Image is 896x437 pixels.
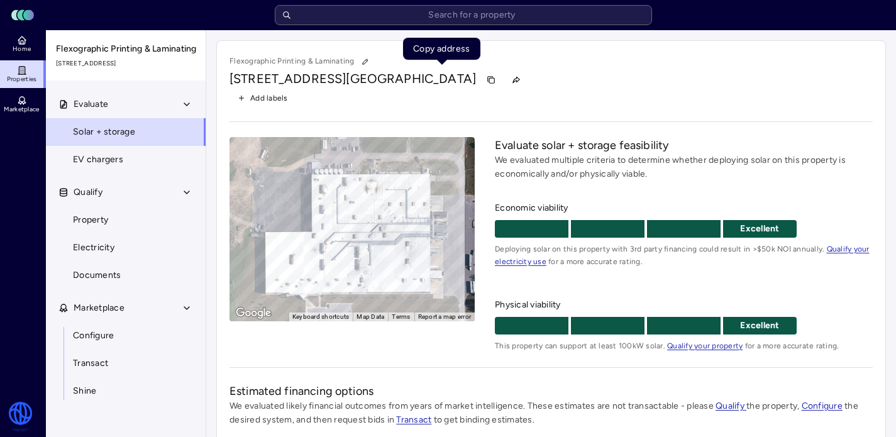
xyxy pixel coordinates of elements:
a: Configure [802,401,843,411]
button: Evaluate [46,91,207,118]
button: Map Data [357,313,384,321]
button: Marketplace [46,294,207,322]
p: Excellent [723,319,797,333]
a: Property [45,206,206,234]
a: Documents [45,262,206,289]
h2: Evaluate solar + storage feasibility [495,137,873,153]
span: Deploying solar on this property with 3rd party financing could result in >$50k NOI annually. for... [495,243,873,268]
a: Qualify [716,401,746,411]
input: Search for a property [275,5,652,25]
span: [GEOGRAPHIC_DATA] [346,71,476,86]
span: Transact [73,357,108,370]
a: Terms (opens in new tab) [392,313,410,320]
span: Physical viability [495,298,873,312]
span: This property can support at least 100kW solar. for a more accurate rating. [495,340,873,352]
span: Electricity [73,241,114,255]
span: Documents [73,268,121,282]
p: Excellent [723,222,797,236]
a: Open this area in Google Maps (opens a new window) [233,305,274,321]
button: Qualify [46,179,207,206]
span: [STREET_ADDRESS] [56,58,197,69]
a: Configure [45,322,206,350]
a: Qualify your property [667,341,743,350]
span: Home [13,45,31,53]
span: Add labels [250,92,288,104]
span: Property [73,213,108,227]
span: Solar + storage [73,125,135,139]
p: We evaluated multiple criteria to determine whether deploying solar on this property is economica... [495,153,873,181]
span: Marketplace [4,106,39,113]
img: Watershed [8,402,33,432]
a: Transact [45,350,206,377]
button: Keyboard shortcuts [292,313,350,321]
a: Transact [396,414,431,425]
img: Google [233,305,274,321]
button: Add labels [230,90,296,106]
p: Flexographic Printing & Laminating [230,53,373,70]
a: EV chargers [45,146,206,174]
span: EV chargers [73,153,123,167]
span: Flexographic Printing & Laminating [56,42,197,56]
span: Properties [7,75,37,83]
span: Shine [73,384,96,398]
span: Evaluate [74,97,108,111]
p: We evaluated likely financial outcomes from years of market intelligence. These estimates are not... [230,399,873,427]
h2: Estimated financing options [230,383,873,399]
a: Report a map error [418,313,472,320]
span: Marketplace [74,301,124,315]
a: Solar + storage [45,118,206,146]
span: Economic viability [495,201,873,215]
span: Configure [73,329,114,343]
span: [STREET_ADDRESS] [230,71,346,86]
div: Copy address [403,38,480,60]
a: Shine [45,377,206,405]
span: Qualify [74,185,102,199]
a: Electricity [45,234,206,262]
